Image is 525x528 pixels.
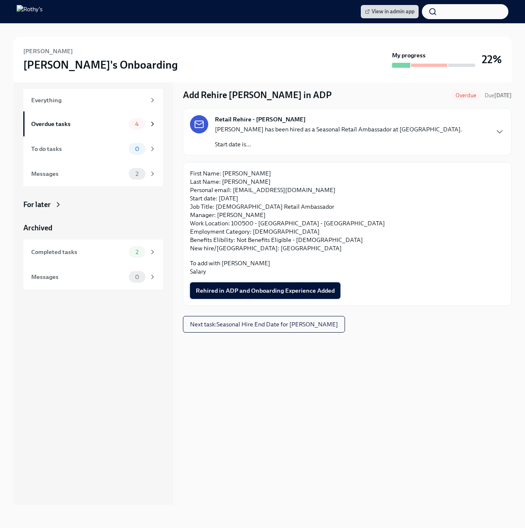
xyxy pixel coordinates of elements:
p: Start date is... [215,140,462,148]
a: To do tasks0 [23,136,163,161]
div: Messages [31,169,126,178]
strong: Retail Rehire - [PERSON_NAME] [215,115,306,123]
button: Next task:Seasonal Hire End Date for [PERSON_NAME] [183,316,345,333]
div: Completed tasks [31,247,126,257]
span: Rehired in ADP and Onboarding Experience Added [196,286,335,295]
p: [PERSON_NAME] has been hired as a Seasonal Retail Ambassador at [GEOGRAPHIC_DATA]. [215,125,462,133]
a: Archived [23,223,163,233]
span: Overdue [451,92,481,99]
strong: My progress [392,51,426,59]
div: Overdue tasks [31,119,126,128]
img: Rothy's [17,5,42,18]
div: Everything [31,96,145,105]
p: To add with [PERSON_NAME] Salary [190,259,505,276]
span: 0 [130,146,144,152]
span: Due [485,92,512,99]
span: 4 [130,121,144,127]
span: Next task : Seasonal Hire End Date for [PERSON_NAME] [190,320,338,328]
h4: Add Rehire [PERSON_NAME] in ADP [183,89,332,101]
a: Completed tasks2 [23,239,163,264]
h3: [PERSON_NAME]'s Onboarding [23,57,178,72]
p: First Name: [PERSON_NAME] Last Name: [PERSON_NAME] Personal email: [EMAIL_ADDRESS][DOMAIN_NAME] S... [190,169,505,252]
span: 0 [130,274,144,280]
strong: [DATE] [494,92,512,99]
h3: 22% [482,52,502,67]
div: To do tasks [31,144,126,153]
a: Messages0 [23,264,163,289]
span: August 16th, 2025 09:00 [485,91,512,99]
a: For later [23,200,163,210]
span: View in admin app [365,7,414,16]
span: 2 [131,171,143,177]
div: Messages [31,272,126,281]
a: Everything [23,89,163,111]
a: Messages2 [23,161,163,186]
a: Overdue tasks4 [23,111,163,136]
button: Rehired in ADP and Onboarding Experience Added [190,282,340,299]
h6: [PERSON_NAME] [23,47,73,56]
div: For later [23,200,51,210]
span: 2 [131,249,143,255]
a: View in admin app [361,5,419,18]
